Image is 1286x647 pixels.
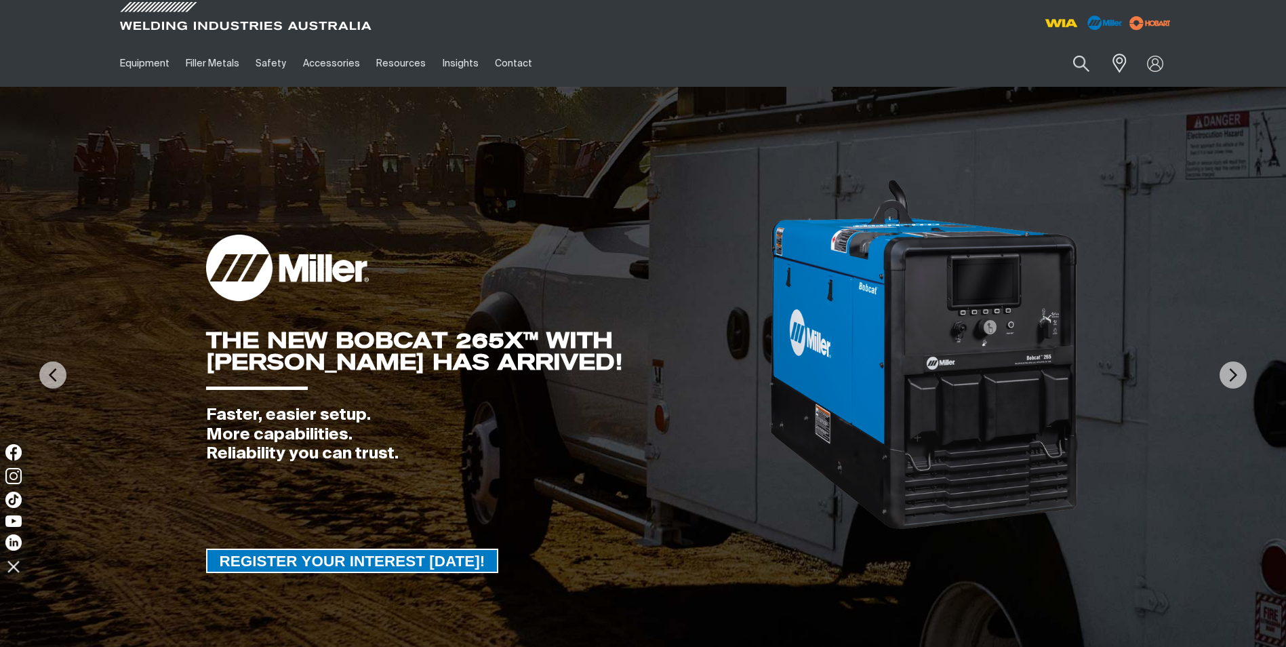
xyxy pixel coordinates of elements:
[1058,47,1104,79] button: Search products
[5,468,22,484] img: Instagram
[206,330,769,373] div: THE NEW BOBCAT 265X™ WITH [PERSON_NAME] HAS ARRIVED!
[206,549,499,573] a: REGISTER YOUR INTEREST TODAY!
[207,549,498,573] span: REGISTER YOUR INTEREST [DATE]!
[178,40,247,87] a: Filler Metals
[206,406,769,464] div: Faster, easier setup. More capabilities. Reliability you can trust.
[295,40,368,87] a: Accessories
[5,515,22,527] img: YouTube
[2,555,25,578] img: hide socials
[368,40,434,87] a: Resources
[112,40,909,87] nav: Main
[1125,13,1175,33] img: miller
[39,361,66,389] img: PrevArrow
[487,40,540,87] a: Contact
[5,444,22,460] img: Facebook
[1220,361,1247,389] img: NextArrow
[1041,47,1104,79] input: Product name or item number...
[5,492,22,508] img: TikTok
[5,534,22,551] img: LinkedIn
[247,40,294,87] a: Safety
[112,40,178,87] a: Equipment
[434,40,486,87] a: Insights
